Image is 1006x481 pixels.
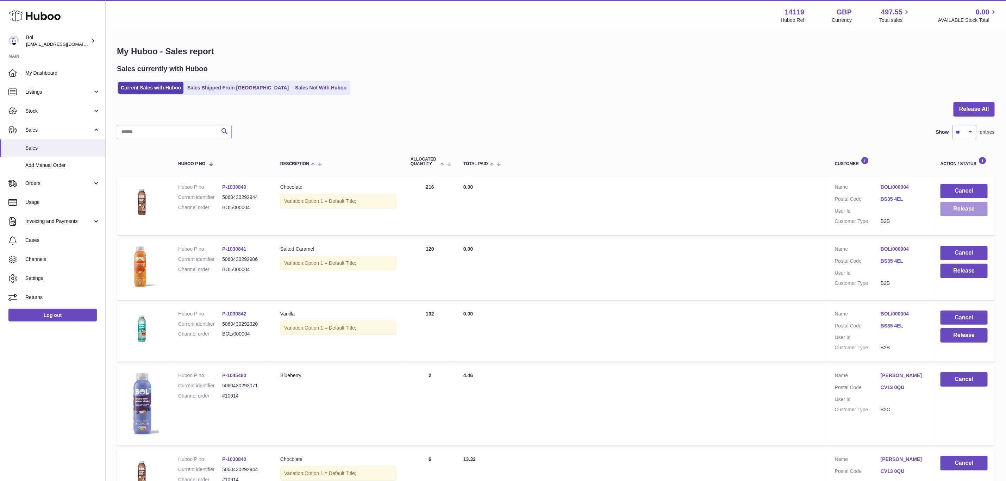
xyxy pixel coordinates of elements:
span: Cases [25,237,100,244]
a: Sales Not With Huboo [293,82,349,94]
button: Cancel [941,184,988,198]
span: 0.00 [463,246,473,252]
span: Option 1 = Default Title; [305,260,356,266]
dd: B2B [881,280,926,287]
dt: Huboo P no [178,246,222,252]
dd: 5060430292906 [222,256,266,263]
dd: B2C [881,406,926,413]
button: Release [941,264,988,278]
dt: Current identifier [178,194,222,201]
dt: Channel order [178,393,222,399]
span: Description [280,162,309,166]
dd: B2B [881,218,926,225]
span: Option 1 = Default Title; [305,470,356,476]
dt: Huboo P no [178,311,222,317]
a: BOL/000004 [881,311,926,317]
dt: Name [835,311,881,319]
dt: Current identifier [178,256,222,263]
span: Sales [25,145,100,151]
dt: Name [835,372,881,381]
h1: My Huboo - Sales report [117,46,995,57]
dd: 5060430292920 [222,321,266,327]
a: P-1030840 [222,184,246,190]
span: Invoicing and Payments [25,218,93,225]
a: P-1030840 [222,456,246,462]
dt: Huboo P no [178,184,222,190]
div: Vanilla [280,311,396,317]
dd: 5060430292944 [222,466,266,473]
button: Release [941,202,988,216]
a: BS35 4EL [881,323,926,329]
td: 132 [404,304,456,362]
td: 2 [404,365,456,445]
span: 13.32 [463,456,476,462]
img: 141191747909253.png [124,246,159,291]
h2: Sales currently with Huboo [117,64,208,74]
label: Show [936,129,949,136]
span: Stock [25,108,93,114]
a: P-1030842 [222,311,246,317]
div: Chocolate [280,184,396,190]
span: AVAILABLE Stock Total [938,17,998,24]
span: 0.00 [463,311,473,317]
a: Sales Shipped From [GEOGRAPHIC_DATA] [185,82,291,94]
dt: Postal Code [835,258,881,266]
div: Blueberry [280,372,396,379]
a: [PERSON_NAME] [881,456,926,463]
div: Variation: [280,321,396,335]
a: BOL/000004 [881,184,926,190]
dt: Channel order [178,204,222,211]
td: 216 [404,177,456,235]
span: Channels [25,256,100,263]
dt: Postal Code [835,468,881,476]
dt: Huboo P no [178,456,222,463]
dt: Customer Type [835,218,881,225]
button: Cancel [941,456,988,470]
dt: Current identifier [178,321,222,327]
span: 497.55 [881,7,902,17]
dt: Customer Type [835,280,881,287]
span: Total paid [463,162,488,166]
dt: Postal Code [835,384,881,393]
dt: Name [835,456,881,464]
img: internalAdmin-14119@internal.huboo.com [8,36,19,46]
span: Usage [25,199,100,206]
dd: 5060430292944 [222,194,266,201]
dt: Customer Type [835,344,881,351]
div: Action / Status [941,157,988,166]
span: [EMAIL_ADDRESS][DOMAIN_NAME] [26,41,104,47]
dd: BOL/000004 [222,266,266,273]
div: Currency [832,17,852,24]
td: 120 [404,239,456,300]
dd: BOL/000004 [222,204,266,211]
dt: User Id [835,334,881,341]
img: 141191747909130.png [124,372,159,437]
a: Current Sales with Huboo [118,82,183,94]
div: Variation: [280,194,396,208]
div: Customer [835,157,926,166]
a: 497.55 Total sales [879,7,911,24]
div: Variation: [280,256,396,270]
span: 0.00 [463,184,473,190]
dt: User Id [835,396,881,403]
div: Salted Caramel [280,246,396,252]
span: ALLOCATED Quantity [411,157,438,166]
dt: Channel order [178,266,222,273]
div: Variation: [280,466,396,481]
dt: Huboo P no [178,372,222,379]
a: CV13 0QU [881,384,926,391]
dt: Current identifier [178,466,222,473]
dd: BOL/000004 [222,331,266,337]
a: BS35 4EL [881,196,926,202]
a: BS35 4EL [881,258,926,264]
a: P-1045480 [222,373,246,378]
div: Bol [26,34,89,48]
span: 0.00 [976,7,989,17]
a: 0.00 AVAILABLE Stock Total [938,7,998,24]
dt: Name [835,184,881,192]
a: BOL/000004 [881,246,926,252]
button: Cancel [941,311,988,325]
span: Option 1 = Default Title; [305,198,356,204]
button: Release All [954,102,995,117]
dt: Customer Type [835,406,881,413]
